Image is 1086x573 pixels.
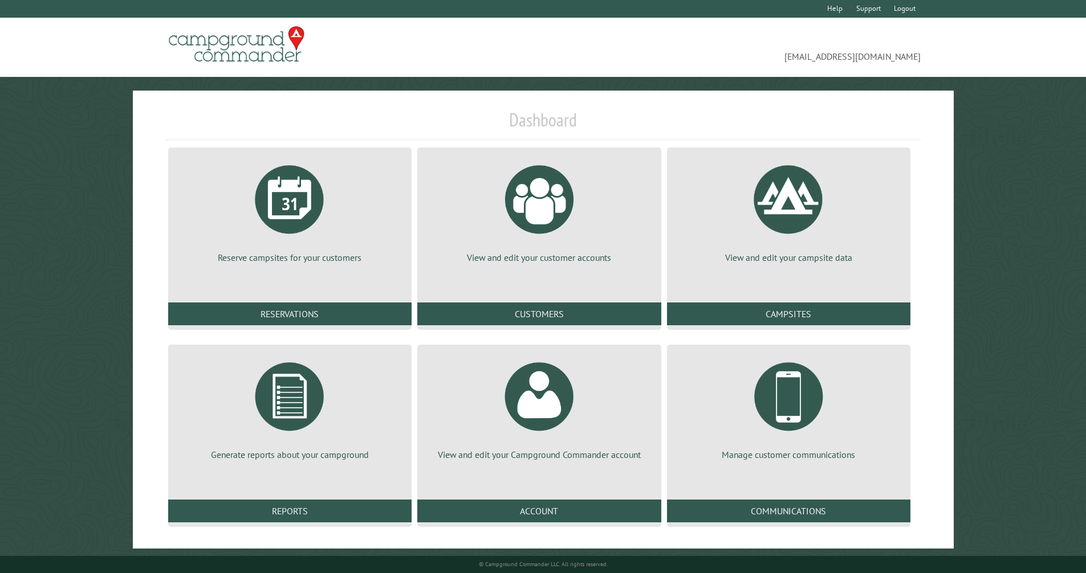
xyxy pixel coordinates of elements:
a: Reservations [168,302,412,325]
a: View and edit your campsite data [681,157,897,264]
a: Reports [168,500,412,522]
a: View and edit your customer accounts [431,157,647,264]
p: View and edit your campsite data [681,251,897,264]
p: Generate reports about your campground [182,448,398,461]
a: Campsites [667,302,910,325]
p: Manage customer communications [681,448,897,461]
a: Account [417,500,661,522]
a: Manage customer communications [681,354,897,461]
h1: Dashboard [165,109,921,140]
span: [EMAIL_ADDRESS][DOMAIN_NAME] [543,31,921,63]
a: View and edit your Campground Commander account [431,354,647,461]
p: View and edit your customer accounts [431,251,647,264]
a: Customers [417,302,661,325]
p: Reserve campsites for your customers [182,251,398,264]
a: Communications [667,500,910,522]
img: Campground Commander [165,22,308,67]
p: View and edit your Campground Commander account [431,448,647,461]
a: Reserve campsites for your customers [182,157,398,264]
small: © Campground Commander LLC. All rights reserved. [479,560,608,568]
a: Generate reports about your campground [182,354,398,461]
